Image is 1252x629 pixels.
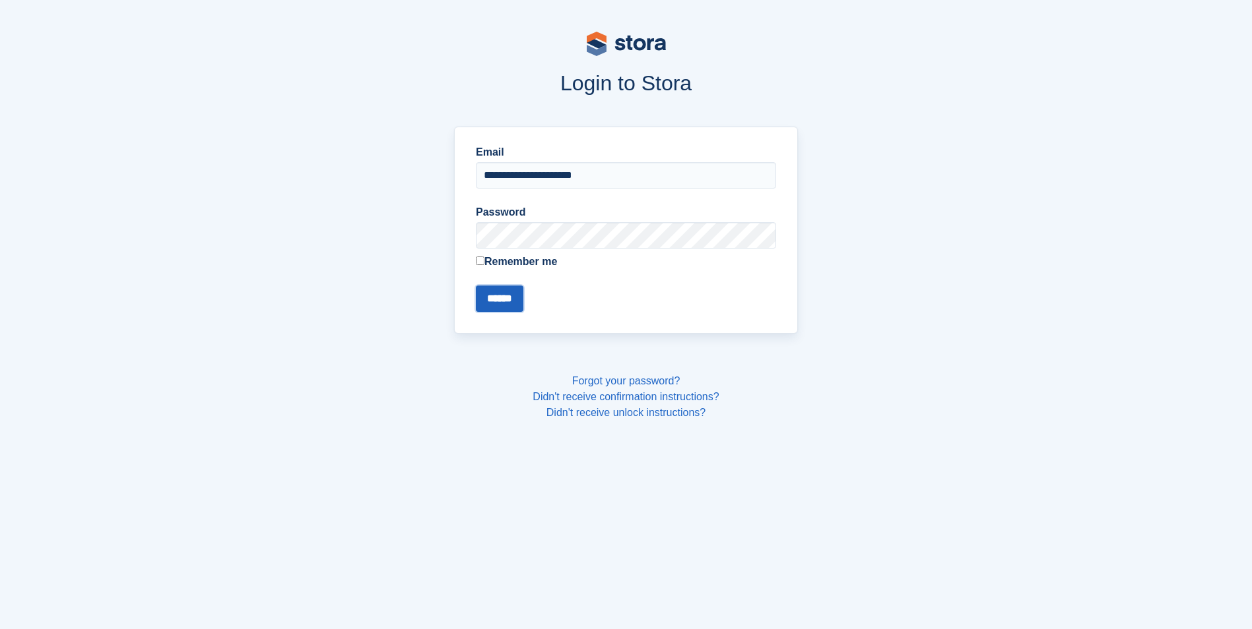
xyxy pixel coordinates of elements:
[572,375,680,386] a: Forgot your password?
[476,254,776,270] label: Remember me
[476,256,484,265] input: Remember me
[476,204,776,220] label: Password
[203,71,1050,95] h1: Login to Stora
[476,144,776,160] label: Email
[587,32,666,56] img: stora-logo-53a41332b3708ae10de48c4981b4e9114cc0af31d8433b30ea865607fb682f29.svg
[546,407,706,418] a: Didn't receive unlock instructions?
[533,391,719,402] a: Didn't receive confirmation instructions?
